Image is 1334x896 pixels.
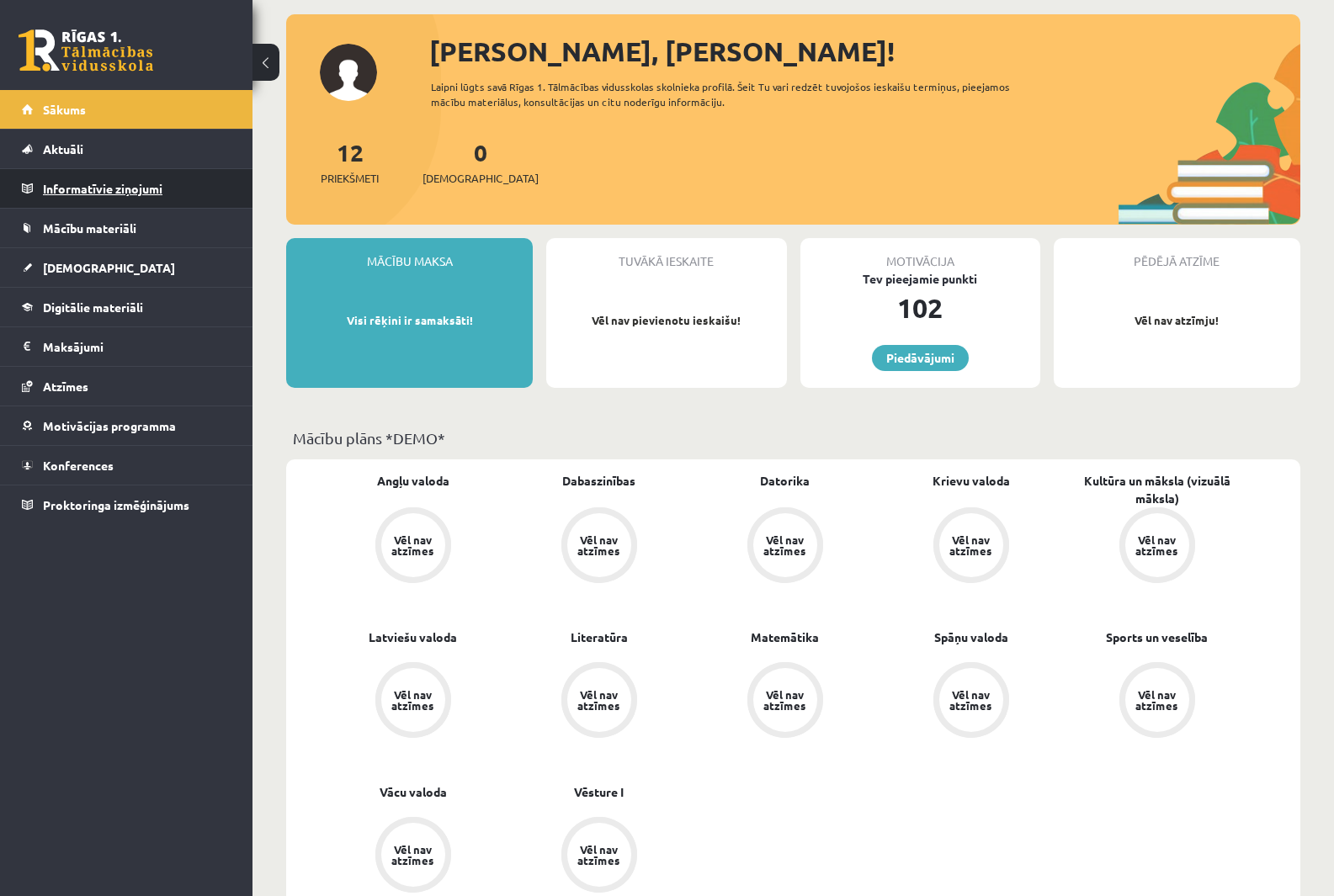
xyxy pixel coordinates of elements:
[429,31,1300,72] div: [PERSON_NAME], [PERSON_NAME]!
[872,345,969,371] a: Piedāvājumi
[22,209,231,247] a: Mācību materiāli
[43,141,83,156] span: Aktuāli
[506,507,692,586] a: Vēl nav atzīmes
[43,418,176,433] span: Motivācijas programma
[22,90,231,129] a: Sākums
[320,507,506,586] a: Vēl nav atzīmes
[562,472,635,490] a: Dabaszinības
[948,534,995,556] div: Vēl nav atzīmes
[1054,238,1300,270] div: Pēdējā atzīme
[1134,689,1181,711] div: Vēl nav atzīmes
[295,312,524,329] p: Visi rēķini ir samaksāti!
[22,446,231,485] a: Konferences
[22,130,231,168] a: Aktuāli
[933,472,1010,490] a: Krievu valoda
[22,169,231,208] a: Informatīvie ziņojumi
[800,288,1040,328] div: 102
[293,427,1294,449] p: Mācību plāns *DEMO*
[43,458,114,473] span: Konferences
[43,379,88,394] span: Atzīmes
[546,238,786,270] div: Tuvākā ieskaite
[1064,507,1250,586] a: Vēl nav atzīmes
[390,844,437,866] div: Vēl nav atzīmes
[751,628,819,646] a: Matemātika
[555,312,778,329] p: Vēl nav pievienotu ieskaišu!
[43,169,231,208] legend: Informatīvie ziņojumi
[1134,534,1181,556] div: Vēl nav atzīmes
[423,170,539,187] span: [DEMOGRAPHIC_DATA]
[22,485,231,524] a: Proktoringa izmēģinājums
[369,628,457,646] a: Latviešu valoda
[321,170,379,187] span: Priekšmeti
[22,406,231,445] a: Motivācijas programma
[43,260,175,275] span: [DEMOGRAPHIC_DATA]
[423,137,539,187] a: 0[DEMOGRAPHIC_DATA]
[320,817,506,896] a: Vēl nav atzīmes
[431,79,1039,109] div: Laipni lūgts savā Rīgas 1. Tālmācības vidusskolas skolnieka profilā. Šeit Tu vari redzēt tuvojošo...
[43,102,86,117] span: Sākums
[576,689,623,711] div: Vēl nav atzīmes
[506,817,692,896] a: Vēl nav atzīmes
[762,689,809,711] div: Vēl nav atzīmes
[43,497,189,512] span: Proktoringa izmēģinājums
[692,662,878,741] a: Vēl nav atzīmes
[320,662,506,741] a: Vēl nav atzīmes
[377,472,449,490] a: Angļu valoda
[321,137,379,187] a: 12Priekšmeti
[762,534,809,556] div: Vēl nav atzīmes
[22,248,231,287] a: [DEMOGRAPHIC_DATA]
[506,662,692,741] a: Vēl nav atzīmes
[43,300,143,315] span: Digitālie materiāli
[1064,472,1250,507] a: Kultūra un māksla (vizuālā māksla)
[800,238,1040,270] div: Motivācija
[19,29,153,72] a: Rīgas 1. Tālmācības vidusskola
[390,689,437,711] div: Vēl nav atzīmes
[1062,312,1292,329] p: Vēl nav atzīmju!
[1106,628,1208,646] a: Sports un veselība
[22,288,231,326] a: Digitālie materiāli
[43,220,136,236] span: Mācību materiāli
[22,367,231,406] a: Atzīmes
[692,507,878,586] a: Vēl nav atzīmes
[934,628,1008,646] a: Spāņu valoda
[800,270,1040,288] div: Tev pieejamie punkti
[576,534,623,556] div: Vēl nav atzīmes
[948,689,995,711] div: Vēl nav atzīmes
[286,238,533,270] div: Mācību maksa
[574,783,624,801] a: Vēsture I
[22,327,231,366] a: Maksājumi
[878,662,1064,741] a: Vēl nav atzīmes
[380,783,447,801] a: Vācu valoda
[43,327,231,366] legend: Maksājumi
[576,844,623,866] div: Vēl nav atzīmes
[1064,662,1250,741] a: Vēl nav atzīmes
[760,472,810,490] a: Datorika
[878,507,1064,586] a: Vēl nav atzīmes
[571,628,628,646] a: Literatūra
[390,534,437,556] div: Vēl nav atzīmes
